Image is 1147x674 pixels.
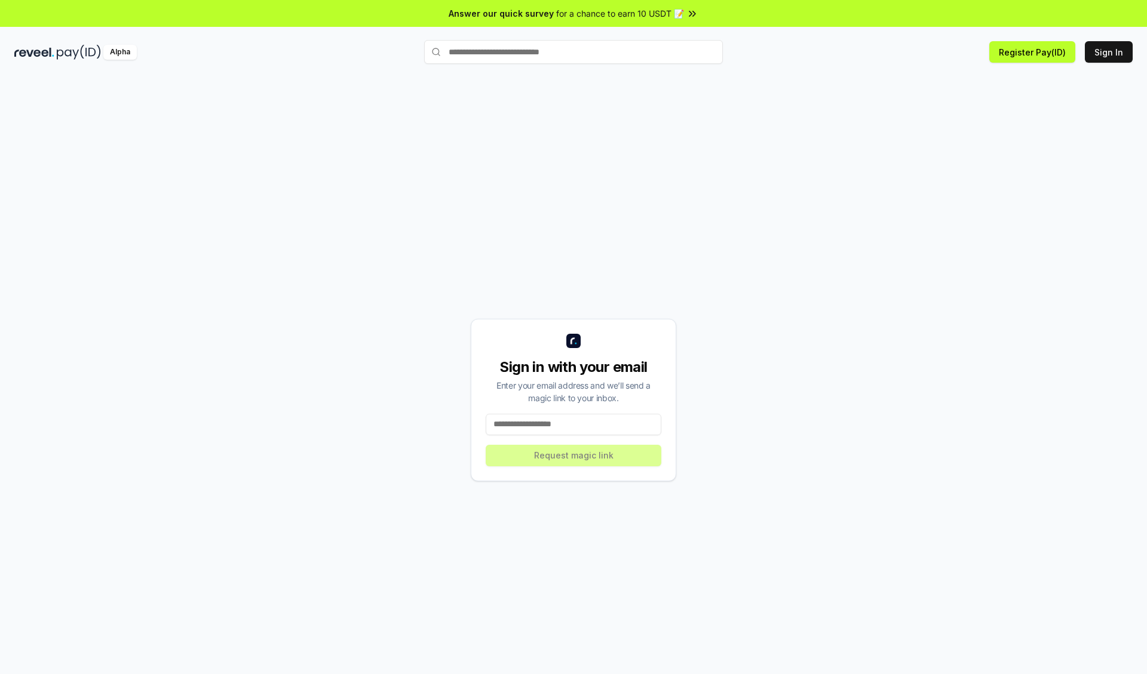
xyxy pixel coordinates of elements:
button: Register Pay(ID) [989,41,1075,63]
span: Answer our quick survey [449,7,554,20]
div: Alpha [103,45,137,60]
span: for a chance to earn 10 USDT 📝 [556,7,684,20]
div: Enter your email address and we’ll send a magic link to your inbox. [486,379,661,404]
img: logo_small [566,334,581,348]
img: reveel_dark [14,45,54,60]
div: Sign in with your email [486,358,661,377]
button: Sign In [1085,41,1133,63]
img: pay_id [57,45,101,60]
